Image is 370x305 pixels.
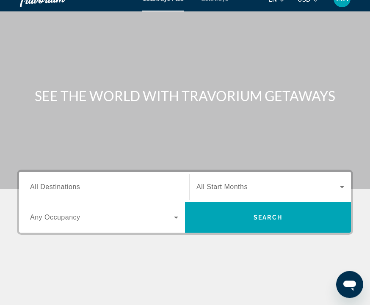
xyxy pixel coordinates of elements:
[30,183,178,193] input: Select destination
[185,203,351,233] button: Search
[30,184,80,191] span: All Destinations
[30,214,80,221] span: Any Occupancy
[26,88,344,105] h1: SEE THE WORLD WITH TRAVORIUM GETAWAYS
[254,214,282,221] span: Search
[19,172,351,233] div: Search widget
[196,184,248,191] span: All Start Months
[336,271,363,298] iframe: Button to launch messaging window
